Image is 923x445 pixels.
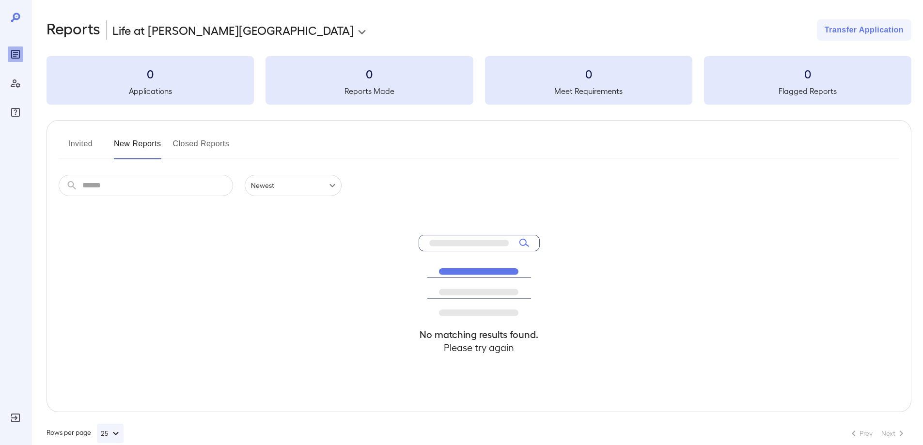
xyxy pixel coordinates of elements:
[114,136,161,159] button: New Reports
[173,136,230,159] button: Closed Reports
[47,66,254,81] h3: 0
[97,424,124,443] button: 25
[8,76,23,91] div: Manage Users
[8,410,23,426] div: Log Out
[844,426,911,441] nav: pagination navigation
[245,175,342,196] div: Newest
[419,328,540,341] h4: No matching results found.
[419,341,540,354] h4: Please try again
[47,19,100,41] h2: Reports
[59,136,102,159] button: Invited
[704,85,911,97] h5: Flagged Reports
[817,19,911,41] button: Transfer Application
[485,66,692,81] h3: 0
[47,424,124,443] div: Rows per page
[485,85,692,97] h5: Meet Requirements
[8,46,23,62] div: Reports
[112,22,354,38] p: Life at [PERSON_NAME][GEOGRAPHIC_DATA]
[8,105,23,120] div: FAQ
[704,66,911,81] h3: 0
[266,85,473,97] h5: Reports Made
[266,66,473,81] h3: 0
[47,85,254,97] h5: Applications
[47,56,911,105] summary: 0Applications0Reports Made0Meet Requirements0Flagged Reports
